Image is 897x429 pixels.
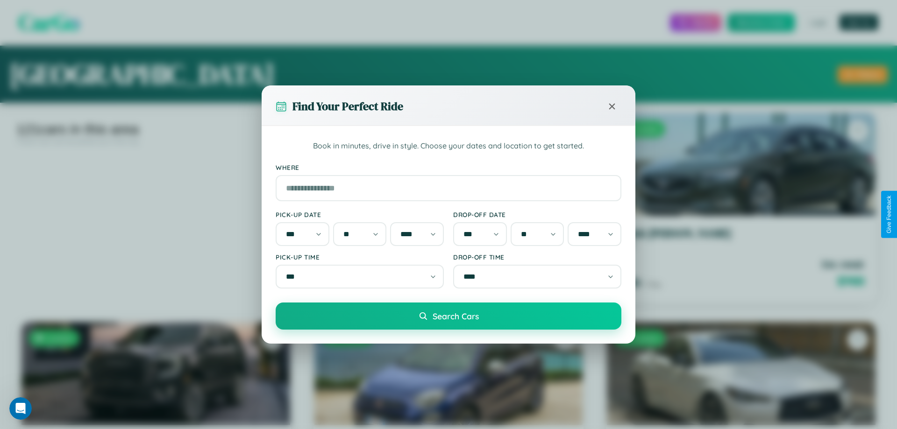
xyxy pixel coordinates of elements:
label: Pick-up Time [276,253,444,261]
h3: Find Your Perfect Ride [292,98,403,114]
span: Search Cars [433,311,479,321]
p: Book in minutes, drive in style. Choose your dates and location to get started. [276,140,621,152]
label: Pick-up Date [276,211,444,218]
label: Drop-off Date [453,211,621,218]
label: Where [276,163,621,171]
label: Drop-off Time [453,253,621,261]
button: Search Cars [276,302,621,330]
